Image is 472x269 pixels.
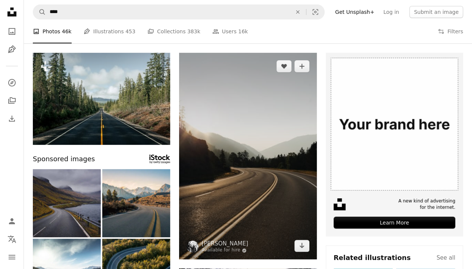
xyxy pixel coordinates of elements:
[4,111,19,126] a: Download History
[187,27,200,36] span: 383k
[147,19,200,43] a: Collections 383k
[334,217,455,229] div: Learn More
[306,5,324,19] button: Visual search
[379,6,403,18] a: Log in
[33,5,46,19] button: Search Unsplash
[398,198,455,211] span: A new kind of advertising for the internet.
[326,53,463,236] a: A new kind of advertisingfor the internet.Learn More
[201,240,248,247] a: [PERSON_NAME]
[84,19,135,43] a: Illustrations 453
[4,93,19,108] a: Collections
[125,27,135,36] span: 453
[201,247,248,253] a: Available for hire
[276,60,291,72] button: Like
[409,6,463,18] button: Submit an image
[33,95,170,102] a: an empty road surrounded by trees and mountains
[290,5,306,19] button: Clear
[238,27,248,36] span: 16k
[438,19,463,43] button: Filters
[334,198,346,210] img: file-1631678316303-ed18b8b5cb9cimage
[179,153,316,159] a: empty curved road
[4,232,19,247] button: Language
[294,60,309,72] button: Add to Collection
[4,250,19,265] button: Menu
[33,154,95,165] span: Sponsored images
[179,53,316,259] img: empty curved road
[33,169,101,237] img: Coastal road at Faroe Islands.
[4,214,19,229] a: Log in / Sign up
[326,53,463,190] img: file-1635990775102-c9800842e1cdimage
[187,241,199,253] img: Go to Holden Baxter's profile
[331,6,379,18] a: Get Unsplash+
[4,4,19,21] a: Home — Unsplash
[334,253,411,262] h4: Related illustrations
[33,4,325,19] form: Find visuals sitewide
[437,253,455,262] a: See all
[102,169,170,237] img: Sunlit Mountain Road at Dawn
[294,240,309,252] a: Download
[4,75,19,90] a: Explore
[4,42,19,57] a: Illustrations
[4,24,19,39] a: Photos
[212,19,248,43] a: Users 16k
[33,53,170,145] img: an empty road surrounded by trees and mountains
